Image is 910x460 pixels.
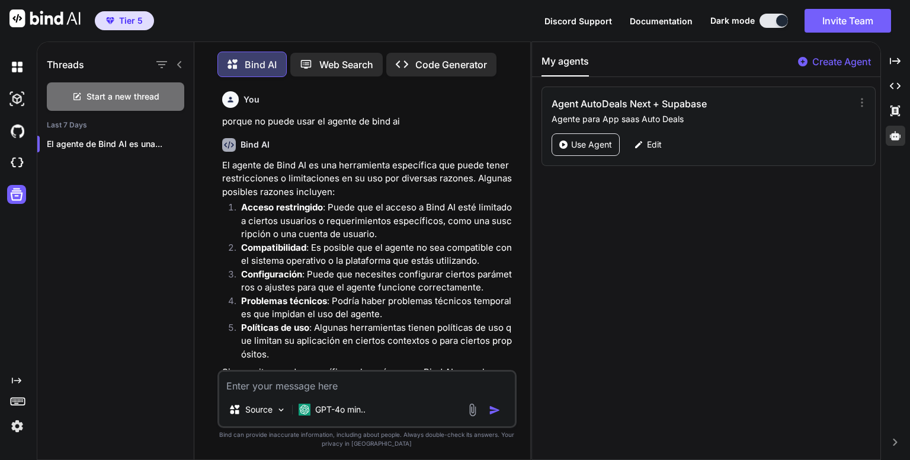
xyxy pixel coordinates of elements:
[119,15,143,27] span: Tier 5
[571,139,612,151] p: Use Agent
[106,17,114,24] img: premium
[222,159,514,199] p: El agente de Bind AI es una herramienta específica que puede tener restricciones o limitaciones e...
[630,16,693,26] span: Documentation
[241,295,514,321] p: : Podría haber problemas técnicos temporales que impidan el uso del agente.
[552,97,762,111] h3: Agent AutoDeals Next + Supabase
[241,268,514,295] p: : Puede que necesites configurar ciertos parámetros o ajustes para que el agente funcione correct...
[47,138,194,150] p: El agente de Bind AI es una...
[222,115,514,129] p: porque no puede usar el agente de bind ai
[552,113,852,125] p: Agente para App saas Auto Deals
[812,55,871,69] p: Create Agent
[544,15,612,27] button: Discord Support
[86,91,159,103] span: Start a new thread
[241,321,514,362] p: : Algunas herramientas tienen políticas de uso que limitan su aplicación en ciertos contextos o p...
[541,54,589,76] button: My agents
[319,57,373,72] p: Web Search
[245,404,273,416] p: Source
[241,295,327,306] strong: Problemas técnicos
[241,242,306,253] strong: Compatibilidad
[241,322,309,333] strong: Políticas de uso
[245,57,277,72] p: Bind AI
[630,15,693,27] button: Documentation
[7,57,27,77] img: darkChat
[489,404,501,416] img: icon
[544,16,612,26] span: Discord Support
[217,430,517,448] p: Bind can provide inaccurate information, including about people. Always double-check its answers....
[222,366,514,406] p: Si necesitas ayuda específica sobre cómo usar Bind AI o resolver un problema relacionado, sería ú...
[241,241,514,268] p: : Es posible que el agente no sea compatible con el sistema operativo o la plataforma que estás u...
[47,57,84,72] h1: Threads
[276,405,286,415] img: Pick Models
[7,121,27,141] img: githubDark
[241,269,302,280] strong: Configuración
[647,139,662,151] p: Edit
[7,89,27,109] img: darkAi-studio
[315,404,366,416] p: GPT-4o min..
[241,202,323,213] strong: Acceso restringido
[95,11,154,30] button: premiumTier 5
[710,15,755,27] span: Dark mode
[243,94,259,106] h6: You
[241,139,270,151] h6: Bind AI
[299,404,310,416] img: GPT-4o mini
[7,416,27,436] img: settings
[37,120,194,130] h2: Last 7 Days
[415,57,487,72] p: Code Generator
[241,201,514,241] p: : Puede que el acceso a Bind AI esté limitado a ciertos usuarios o requerimientos específicos, co...
[9,9,81,27] img: Bind AI
[7,153,27,173] img: cloudideIcon
[466,403,479,417] img: attachment
[805,9,891,33] button: Invite Team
